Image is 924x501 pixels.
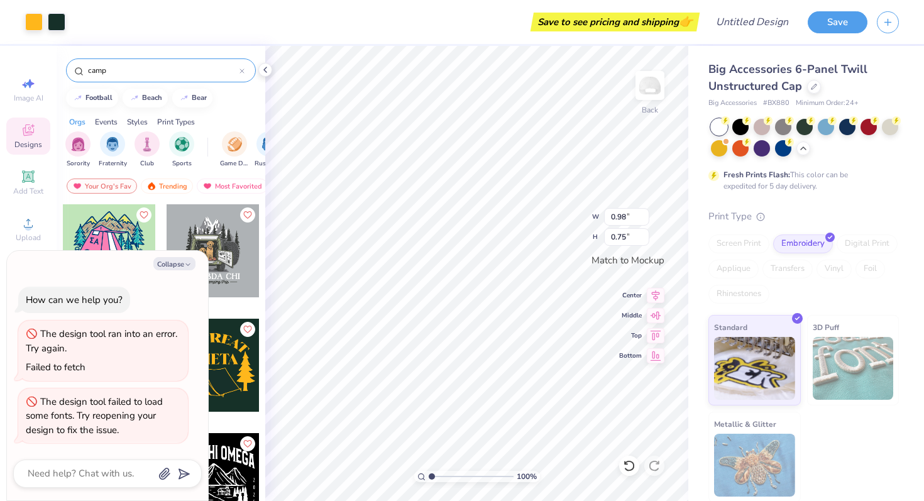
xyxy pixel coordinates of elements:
[95,116,118,128] div: Events
[517,471,537,482] span: 100 %
[72,182,82,190] img: most_fav.gif
[99,131,127,168] div: filter for Fraternity
[708,209,899,224] div: Print Type
[69,116,85,128] div: Orgs
[240,436,255,451] button: Like
[679,14,693,29] span: 👉
[708,234,769,253] div: Screen Print
[135,131,160,168] button: filter button
[26,294,123,306] div: How can we help you?
[127,116,148,128] div: Styles
[714,337,795,400] img: Standard
[67,179,137,194] div: Your Org's Fav
[714,321,747,334] span: Standard
[169,131,194,168] button: filter button
[99,159,127,168] span: Fraternity
[220,131,249,168] button: filter button
[817,260,852,278] div: Vinyl
[26,361,85,373] div: Failed to fetch
[169,131,194,168] div: filter for Sports
[135,131,160,168] div: filter for Club
[808,11,867,33] button: Save
[763,98,789,109] span: # BX880
[262,137,277,151] img: Rush & Bid Image
[141,179,193,194] div: Trending
[140,159,154,168] span: Club
[13,186,43,196] span: Add Text
[157,116,195,128] div: Print Types
[65,131,91,168] div: filter for Sorority
[813,321,839,334] span: 3D Puff
[99,131,127,168] button: filter button
[106,137,119,151] img: Fraternity Image
[129,94,140,102] img: trend_line.gif
[192,94,207,101] div: bear
[73,94,83,102] img: trend_line.gif
[837,234,898,253] div: Digital Print
[14,93,43,103] span: Image AI
[220,131,249,168] div: filter for Game Day
[255,131,283,168] button: filter button
[197,179,268,194] div: Most Favorited
[714,417,776,431] span: Metallic & Glitter
[773,234,833,253] div: Embroidery
[123,89,168,107] button: beach
[14,140,42,150] span: Designs
[240,207,255,223] button: Like
[175,137,189,151] img: Sports Image
[85,94,113,101] div: football
[220,159,249,168] span: Game Day
[708,260,759,278] div: Applique
[708,285,769,304] div: Rhinestones
[240,322,255,337] button: Like
[146,182,157,190] img: trending.gif
[619,331,642,340] span: Top
[534,13,696,31] div: Save to see pricing and shipping
[179,94,189,102] img: trend_line.gif
[16,233,41,243] span: Upload
[723,169,878,192] div: This color can be expedited for 5 day delivery.
[202,182,212,190] img: most_fav.gif
[723,170,790,180] strong: Fresh Prints Flash:
[637,73,663,98] img: Back
[762,260,813,278] div: Transfers
[26,328,177,355] div: The design tool ran into an error. Try again.
[136,207,151,223] button: Like
[708,98,757,109] span: Big Accessories
[708,62,867,94] span: Big Accessories 6-Panel Twill Unstructured Cap
[619,351,642,360] span: Bottom
[228,137,242,151] img: Game Day Image
[71,137,85,151] img: Sorority Image
[66,89,118,107] button: football
[642,104,658,116] div: Back
[255,159,283,168] span: Rush & Bid
[813,337,894,400] img: 3D Puff
[706,9,798,35] input: Untitled Design
[172,89,212,107] button: bear
[67,159,90,168] span: Sorority
[796,98,859,109] span: Minimum Order: 24 +
[172,159,192,168] span: Sports
[255,131,283,168] div: filter for Rush & Bid
[619,311,642,320] span: Middle
[87,64,239,77] input: Try "Alpha"
[714,434,795,497] img: Metallic & Glitter
[65,131,91,168] button: filter button
[140,137,154,151] img: Club Image
[619,291,642,300] span: Center
[142,94,162,101] div: beach
[855,260,885,278] div: Foil
[153,257,195,270] button: Collapse
[26,395,163,436] div: The design tool failed to load some fonts. Try reopening your design to fix the issue.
